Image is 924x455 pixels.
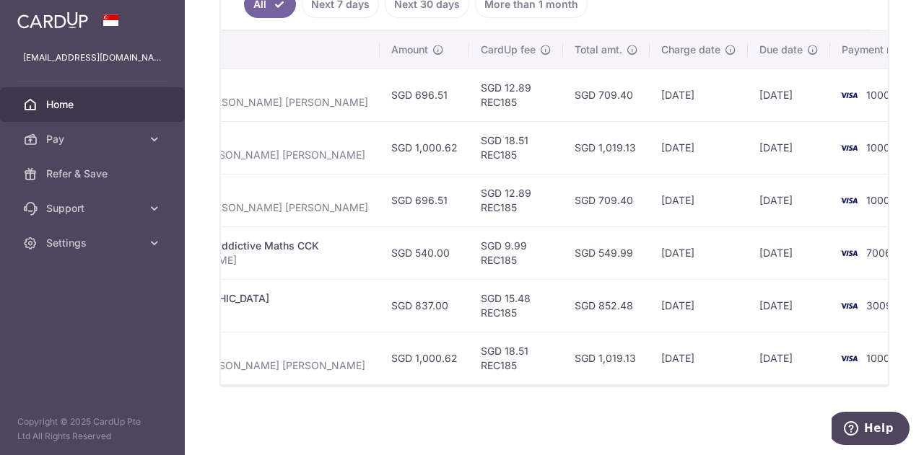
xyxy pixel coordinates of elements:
[17,12,88,29] img: CardUp
[650,69,748,121] td: [DATE]
[650,121,748,174] td: [DATE]
[866,247,892,259] span: 7006
[748,174,830,226] td: [DATE]
[661,43,720,57] span: Charge date
[563,279,650,332] td: SGD 852.48
[748,332,830,384] td: [DATE]
[834,87,863,104] img: Bank Card
[866,141,890,154] span: 1000
[46,201,141,216] span: Support
[834,139,863,156] img: Bank Card
[380,226,469,279] td: SGD 540.00
[866,89,890,101] span: 1000
[23,50,162,65] p: [EMAIL_ADDRESS][DOMAIN_NAME]
[380,279,469,332] td: SGD 837.00
[469,69,563,121] td: SGD 12.89 REC185
[866,352,890,364] span: 1000
[575,43,622,57] span: Total amt.
[113,133,368,148] div: Condo & MCST. 2054
[563,332,650,384] td: SGD 1,019.13
[380,69,469,121] td: SGD 696.51
[391,43,428,57] span: Amount
[113,358,368,373] p: Blk 53 Unit 18-01 [PERSON_NAME] [PERSON_NAME]
[650,174,748,226] td: [DATE]
[469,174,563,226] td: SGD 12.89 REC185
[113,81,368,95] div: Condo & MCST. 3306
[469,121,563,174] td: SGD 18.51 REC185
[834,350,863,367] img: Bank Card
[834,244,863,262] img: Bank Card
[46,167,141,181] span: Refer & Save
[469,332,563,384] td: SGD 18.51 REC185
[834,297,863,314] img: Bank Card
[46,132,141,146] span: Pay
[748,69,830,121] td: [DATE]
[113,291,368,306] div: Education. [GEOGRAPHIC_DATA]
[866,299,892,312] span: 3009
[380,174,469,226] td: SGD 696.51
[102,31,380,69] th: Payment details
[563,69,650,121] td: SGD 709.40
[650,332,748,384] td: [DATE]
[469,279,563,332] td: SGD 15.48 REC185
[748,226,830,279] td: [DATE]
[46,236,141,250] span: Settings
[113,306,368,320] p: [PERSON_NAME]
[113,239,368,253] div: Education. Seriously Addictive Maths CCK
[113,186,368,200] div: Condo & MCST. 3306
[380,121,469,174] td: SGD 1,000.62
[650,226,748,279] td: [DATE]
[563,226,650,279] td: SGD 549.99
[46,97,141,112] span: Home
[113,95,368,110] p: Blk 33 Unit 10-48 [PERSON_NAME] [PERSON_NAME]
[832,412,910,448] iframe: Opens a widget where you can find more information
[469,226,563,279] td: SGD 9.99 REC185
[748,279,830,332] td: [DATE]
[113,200,368,215] p: Blk 33 Unit 10-48 [PERSON_NAME] [PERSON_NAME]
[563,121,650,174] td: SGD 1,019.13
[866,194,890,206] span: 1000
[650,279,748,332] td: [DATE]
[834,192,863,209] img: Bank Card
[113,253,368,268] p: Chelsea [PERSON_NAME]
[380,332,469,384] td: SGD 1,000.62
[759,43,803,57] span: Due date
[113,344,368,358] div: Condo & MCST. 2054
[481,43,536,57] span: CardUp fee
[748,121,830,174] td: [DATE]
[113,148,368,162] p: Blk 53 Unit 18-01 [PERSON_NAME] [PERSON_NAME]
[563,174,650,226] td: SGD 709.40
